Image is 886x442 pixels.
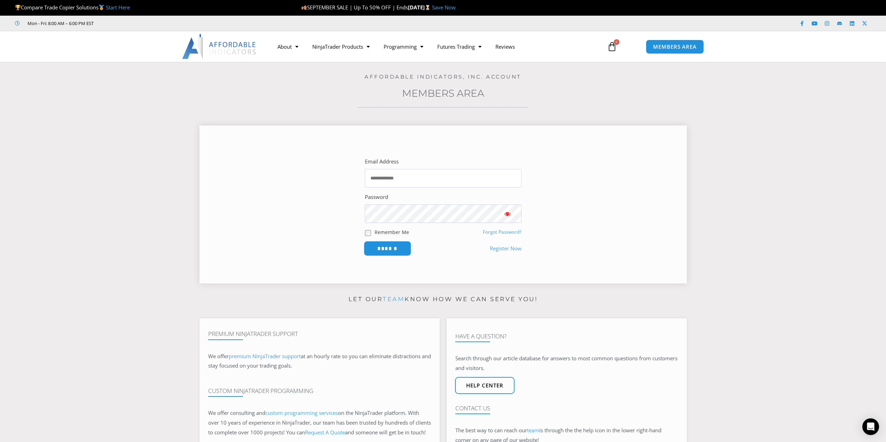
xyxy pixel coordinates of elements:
[208,330,431,337] h4: Premium NinjaTrader Support
[375,228,409,236] label: Remember Me
[301,5,307,10] img: 🍂
[488,39,522,55] a: Reviews
[270,39,599,55] nav: Menu
[365,192,388,202] label: Password
[270,39,305,55] a: About
[597,37,627,57] a: 0
[455,333,678,340] h4: Have A Question?
[466,383,503,388] span: Help center
[208,353,431,369] span: at an hourly rate so you can eliminate distractions and stay focused on your trading goals.
[862,418,879,435] div: Open Intercom Messenger
[653,44,697,49] span: MEMBERS AREA
[494,204,522,223] button: Show password
[305,39,377,55] a: NinjaTrader Products
[106,4,130,11] a: Start Here
[527,427,539,434] a: team
[199,294,687,305] p: Let our know how we can serve you!
[364,73,522,80] a: Affordable Indicators, Inc. Account
[402,87,484,99] a: Members Area
[383,296,405,303] a: team
[408,4,432,11] strong: [DATE]
[455,405,678,412] h4: Contact Us
[208,409,431,436] span: on the NinjaTrader platform. With over 10 years of experience in NinjaTrader, our team has been t...
[425,5,430,10] img: ⌛
[208,353,229,360] span: We offer
[455,377,515,394] a: Help center
[455,354,678,373] p: Search through our article database for answers to most common questions from customers and visit...
[301,4,408,11] span: SEPTEMBER SALE | Up To 50% OFF | Ends
[490,244,522,254] a: Register Now
[265,409,338,416] a: custom programming services
[365,157,399,167] label: Email Address
[182,34,257,59] img: LogoAI | Affordable Indicators – NinjaTrader
[614,39,619,45] span: 0
[15,5,21,10] img: 🏆
[646,40,704,54] a: MEMBERS AREA
[432,4,456,11] a: Save Now
[377,39,430,55] a: Programming
[430,39,488,55] a: Futures Trading
[99,5,104,10] img: 🥇
[208,409,338,416] span: We offer consulting and
[103,20,208,27] iframe: Customer reviews powered by Trustpilot
[305,429,345,436] a: Request A Quote
[26,19,94,27] span: Mon - Fri: 8:00 AM – 6:00 PM EST
[483,229,522,235] a: Forgot Password?
[208,387,431,394] h4: Custom NinjaTrader Programming
[229,353,301,360] a: premium NinjaTrader support
[15,4,130,11] span: Compare Trade Copier Solutions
